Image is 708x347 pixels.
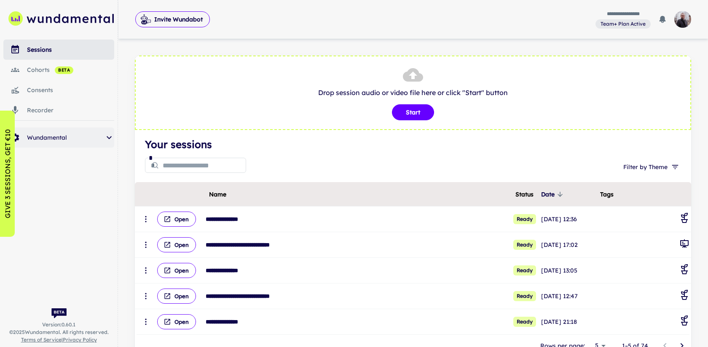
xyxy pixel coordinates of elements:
div: Coaching [679,264,689,277]
td: [DATE] 17:02 [539,232,598,258]
td: [DATE] 12:36 [539,207,598,232]
button: Filter by Theme [620,159,681,175]
span: | [21,336,97,344]
span: Date [541,189,566,199]
span: Name [209,189,226,199]
span: © 2025 Wundamental. All rights reserved. [9,328,109,336]
td: [DATE] 12:47 [539,283,598,309]
span: Invite Wundabot to record a meeting [135,11,210,28]
a: Terms of Service [21,336,62,343]
p: GIVE 3 SESSIONS, GET €10 [3,129,13,218]
button: Start [392,104,434,120]
span: Wundamental [27,133,104,142]
a: recorder [3,100,114,120]
span: Ready [513,317,536,327]
span: beta [55,67,73,74]
span: View and manage your current plan and billing details. [595,19,651,28]
div: Coaching [679,290,689,302]
div: cohorts [27,65,114,74]
span: Ready [513,291,536,301]
button: Open [157,314,196,329]
div: sessions [27,45,114,54]
a: sessions [3,40,114,60]
h4: Your sessions [145,137,681,152]
span: Ready [513,265,536,275]
a: consents [3,80,114,100]
span: Version: 0.60.1 [42,321,75,328]
div: Wundamental [3,127,114,148]
a: View and manage your current plan and billing details. [595,19,651,29]
button: Open [157,289,196,304]
div: scrollable content [135,182,691,335]
td: [DATE] 21:18 [539,309,598,335]
span: Status [515,189,534,199]
button: Open [157,237,196,252]
span: Tags [600,189,614,199]
div: Coaching [679,213,689,225]
button: Open [157,212,196,227]
span: Ready [513,214,536,224]
span: Team+ Plan Active [597,20,649,28]
p: Drop session audio or video file here or click "Start" button [144,87,682,98]
img: photoURL [674,11,691,28]
button: Invite Wundabot [135,11,210,27]
div: recorder [27,106,114,115]
a: Privacy Policy [63,336,97,343]
span: Ready [513,240,536,250]
div: General Meeting [679,238,689,251]
div: Coaching [679,315,689,328]
div: consents [27,85,114,95]
button: Open [157,263,196,278]
a: cohorts beta [3,60,114,80]
td: [DATE] 13:05 [539,258,598,283]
